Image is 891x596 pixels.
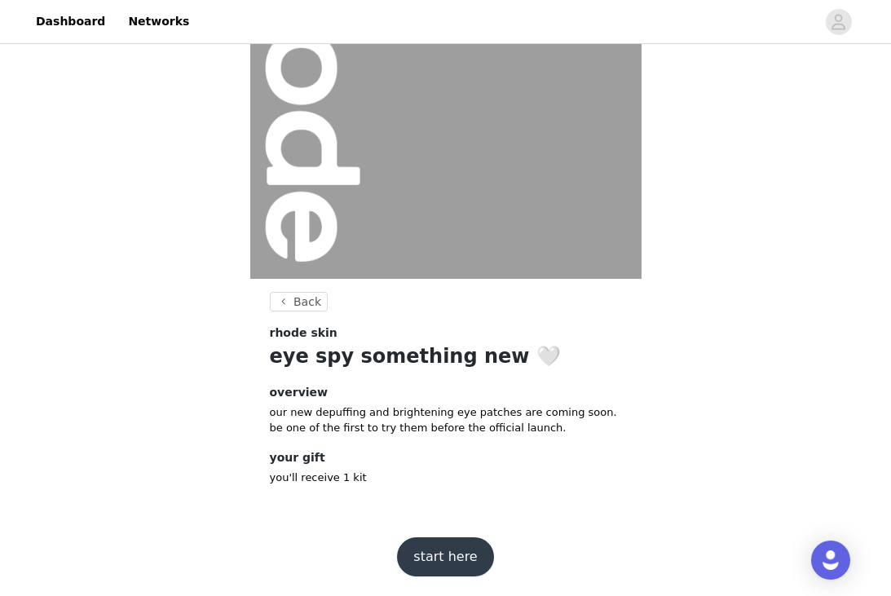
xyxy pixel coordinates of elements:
button: Back [270,292,329,311]
button: start here [397,537,493,576]
p: our new depuffing and brightening eye patches are coming soon. be one of the first to try them be... [270,404,622,436]
div: avatar [831,9,846,35]
h1: eye spy something new 🤍 [270,342,622,371]
p: you'll receive 1 kit [270,470,622,486]
div: Open Intercom Messenger [811,541,850,580]
a: Networks [118,3,199,40]
span: rhode skin [270,324,337,342]
h4: your gift [270,449,622,466]
h4: overview [270,384,622,401]
a: Dashboard [26,3,115,40]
